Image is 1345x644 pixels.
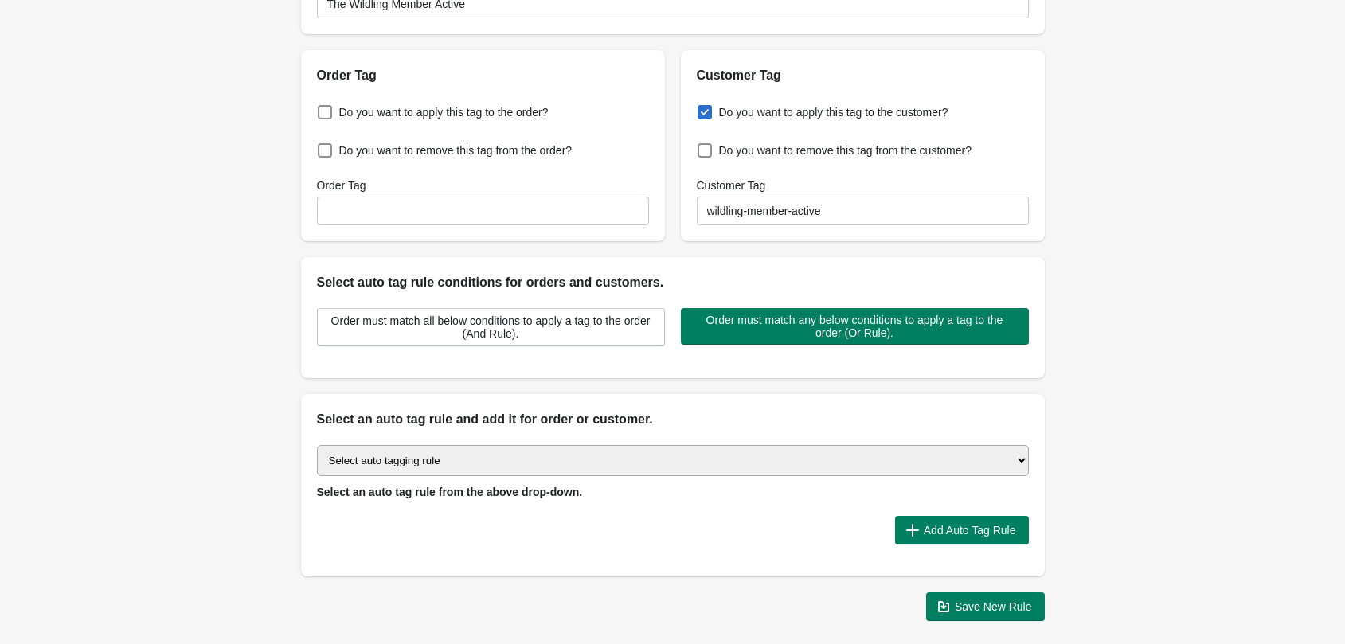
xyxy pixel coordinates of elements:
span: Add Auto Tag Rule [924,524,1016,537]
button: Add Auto Tag Rule [895,516,1029,544]
button: Order must match all below conditions to apply a tag to the order (And Rule). [317,308,665,346]
span: Do you want to apply this tag to the order? [339,104,549,120]
span: Do you want to remove this tag from the order? [339,142,573,158]
h2: Select an auto tag rule and add it for order or customer. [317,410,1029,429]
span: Order must match any below conditions to apply a tag to the order (Or Rule). [694,314,1016,339]
span: Do you want to apply this tag to the customer? [719,104,948,120]
h2: Customer Tag [697,66,1029,85]
label: Order Tag [317,178,366,193]
button: Order must match any below conditions to apply a tag to the order (Or Rule). [681,308,1029,345]
h2: Order Tag [317,66,649,85]
span: Do you want to remove this tag from the customer? [719,142,972,158]
label: Customer Tag [697,178,766,193]
span: Order must match all below conditions to apply a tag to the order (And Rule). [330,314,651,340]
span: Select an auto tag rule from the above drop-down. [317,486,583,498]
h2: Select auto tag rule conditions for orders and customers. [317,273,1029,292]
span: Save New Rule [955,600,1032,613]
button: Save New Rule [926,592,1045,621]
